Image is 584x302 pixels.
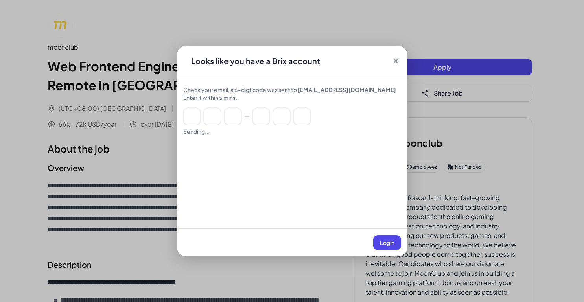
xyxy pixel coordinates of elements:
[373,235,401,250] button: Login
[380,239,394,246] span: Login
[183,127,401,135] div: Sending...
[298,86,396,93] span: [EMAIL_ADDRESS][DOMAIN_NAME]
[183,86,401,101] div: Check your email, a 6-digt code was sent to Enter it within 5 mins.
[185,55,326,66] div: Looks like you have a Brix account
